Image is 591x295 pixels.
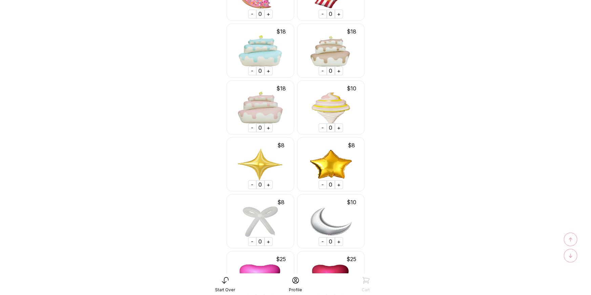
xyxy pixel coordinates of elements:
img: - [227,137,294,191]
span: ↓ [569,252,573,260]
img: - [297,23,365,78]
img: - [297,137,365,191]
div: + [265,123,273,132]
div: $ 18 [271,84,291,92]
div: 0 [256,123,265,132]
div: Profile [289,287,302,293]
div: $ 8 [271,198,291,206]
div: $ 25 [271,255,291,263]
div: 0 [256,66,265,75]
div: - [319,237,327,246]
img: - [227,194,294,248]
div: + [335,123,343,132]
div: 0 [327,237,335,246]
div: - [319,180,327,189]
div: - [248,66,256,75]
img: - [297,80,365,134]
div: 0 [256,180,265,189]
div: - [248,237,256,246]
div: $ 18 [271,27,291,36]
div: $ 18 [341,27,362,36]
div: $ 10 [341,198,362,206]
div: 0 [327,180,335,189]
div: 0 [327,66,335,75]
div: + [265,237,273,246]
div: 0 [256,9,265,18]
div: + [335,237,343,246]
div: + [335,180,343,189]
div: $ 10 [341,84,362,92]
div: + [335,66,343,75]
div: Cart [362,287,370,293]
img: - [227,23,294,78]
span: ↑ [569,235,573,244]
div: - [248,123,256,132]
div: $ 8 [271,141,291,149]
div: Start Over [215,287,235,293]
div: + [265,9,273,18]
div: 0 [327,123,335,132]
div: - [248,180,256,189]
div: $ 25 [341,255,362,263]
div: - [319,123,327,132]
div: - [248,9,256,18]
div: 0 [327,9,335,18]
div: + [265,180,273,189]
div: - [319,9,327,18]
img: - [297,194,365,248]
div: + [335,9,343,18]
div: + [265,66,273,75]
div: - [319,66,327,75]
div: $ 8 [341,141,362,149]
img: - [227,80,294,134]
div: 0 [256,237,265,246]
